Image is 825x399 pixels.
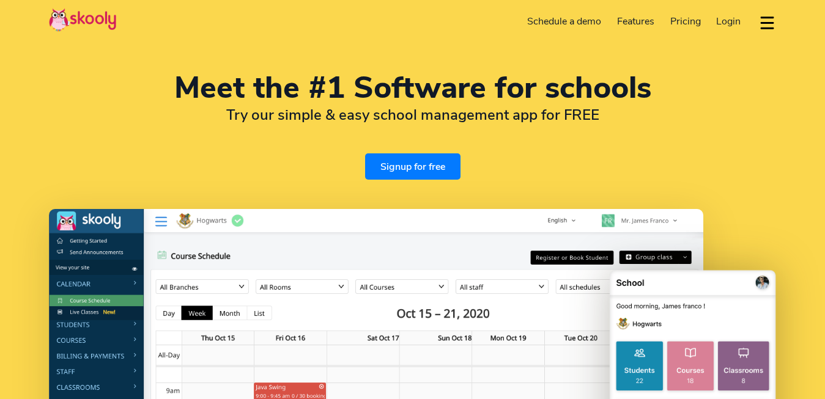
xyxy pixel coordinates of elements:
[716,15,741,28] span: Login
[708,12,749,31] a: Login
[609,12,662,31] a: Features
[662,12,709,31] a: Pricing
[758,9,776,37] button: dropdown menu
[49,8,116,32] img: Skooly
[670,15,701,28] span: Pricing
[49,106,776,124] h2: Try our simple & easy school management app for FREE
[520,12,610,31] a: Schedule a demo
[49,73,776,103] h1: Meet the #1 Software for schools
[365,153,461,180] a: Signup for free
